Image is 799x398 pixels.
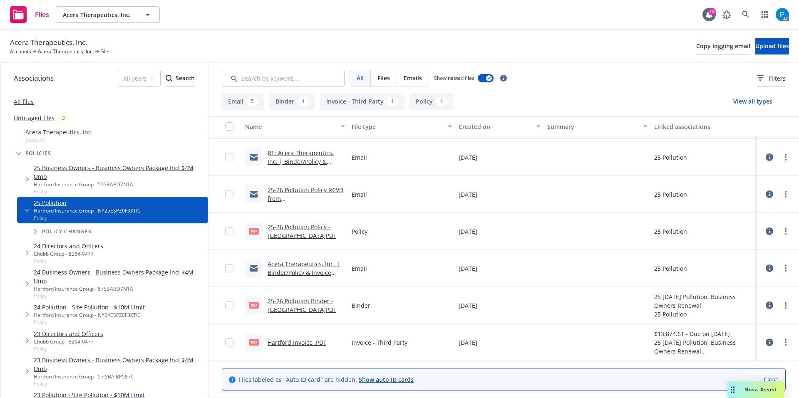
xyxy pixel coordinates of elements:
[348,116,455,136] button: File type
[654,292,754,310] div: 25 [DATE] Pollution, Business Owners Renewal
[100,48,111,55] span: Files
[436,97,447,106] div: 1
[268,339,326,346] a: Hartford Invoice .PDF
[225,227,233,235] input: Toggle Row Selected
[769,74,786,83] span: Filters
[455,116,544,136] button: Created on
[708,8,716,15] div: 13
[25,136,93,143] span: Account
[654,122,754,131] div: Linked associations
[34,285,205,292] div: Hartford Insurance Group - 57SBABD7N1A
[764,375,779,384] a: Close
[58,113,69,123] div: 3
[225,338,233,346] input: Toggle Row Selected
[268,223,336,240] a: 25-26 Pollution Policy - [GEOGRAPHIC_DATA]PDF
[654,310,754,319] div: 25 Pollution
[352,264,367,273] span: Email
[696,42,750,50] span: Copy logging email
[654,190,687,199] div: 25 Pollution
[352,122,442,131] div: File type
[377,74,390,82] span: Files
[63,10,135,19] span: Acera Therapeutics, Inc.
[34,338,103,345] div: Chubb Group - 8264-0477
[459,301,477,310] span: [DATE]
[166,75,172,82] svg: Search
[34,181,205,188] div: Hartford Insurance Group - 57SBABD7N1A
[352,301,370,310] span: Binder
[166,70,195,86] div: Search
[459,264,477,273] span: [DATE]
[409,93,454,110] button: Policy
[352,153,367,162] span: Email
[387,97,398,106] div: 1
[14,73,54,84] span: Associations
[755,38,789,54] button: Upload files
[34,319,145,326] span: Policy
[357,74,364,82] span: All
[222,70,345,87] input: Search by keyword...
[35,11,49,18] span: Files
[249,302,259,308] span: PDF
[268,186,343,211] a: 25-26 Pollution Policy RCVD from [GEOGRAPHIC_DATA]msg
[781,337,791,347] a: more
[34,250,103,257] div: Chubb Group - 8264-0477
[654,264,687,273] div: 25 Pollution
[225,122,233,131] input: Select all
[547,122,638,131] div: Summary
[268,260,340,285] a: Acera Therapeutics, Inc. | Binder/Policy & Invoice Delivery
[34,188,205,195] span: Policy
[38,48,94,55] a: Acera Therapeutics, Inc.
[268,297,336,314] a: 25-26 Pollution Binder - [GEOGRAPHIC_DATA]PDF
[7,3,52,26] a: Files
[459,190,477,199] span: [DATE]
[654,338,754,356] div: 25 [DATE] Pollution, Business Owners Renewal
[781,152,791,162] a: more
[34,329,103,338] a: 23 Directors and Officers
[242,116,348,136] button: Name
[34,380,205,387] span: Policy
[352,338,407,347] span: Invoice - Third Party
[781,300,791,310] a: more
[239,375,414,384] span: Files labeled as "Auto ID card" are hidden.
[34,303,145,311] a: 24 Pollution - Site Pollution - $10M Limit
[757,70,786,87] button: Filters
[10,37,87,48] span: Acera Therapeutics, Inc.
[34,311,145,319] div: Hartford Insurance Group - NY24ESPZ0F3XTIC
[34,215,141,222] span: Policy
[25,128,93,136] span: Acera Therapeutics, Inc.
[459,153,477,162] span: [DATE]
[245,122,336,131] div: Name
[654,153,687,162] div: 25 Pollution
[249,339,259,345] span: PDF
[225,153,233,161] input: Toggle Row Selected
[247,97,258,106] div: 5
[166,70,195,87] button: SearchSearch
[757,74,786,83] span: Filters
[352,190,367,199] span: Email
[654,329,754,338] div: $13,874.61 - Due on [DATE]
[434,74,474,82] span: Show nested files
[298,97,309,106] div: 1
[781,189,791,199] a: more
[268,149,334,174] a: RE: Acera Therapeutics, Inc. | Binder/Policy & Invoice Delivery
[720,93,786,110] button: View all types
[320,93,404,110] button: Invoice - Third Party
[34,163,205,181] a: 25 Business Owners - Business Owners Package Incl $4M Umb
[249,228,259,234] span: PDF
[25,151,52,156] span: Policies
[696,38,750,54] button: Copy logging email
[34,207,141,214] div: Hartford Insurance Group - NY25ESPZ0F3XTIC
[757,6,773,23] a: Switch app
[544,116,650,136] button: Summary
[781,263,791,273] a: more
[359,376,414,383] a: Show auto ID cards
[269,93,315,110] button: Binder
[34,345,103,352] span: Policy
[10,48,31,55] a: Accounts
[404,74,422,82] span: Emails
[42,229,92,234] span: Policy changes
[744,386,777,393] span: Nova Assist
[34,292,205,299] span: Policy
[14,114,55,122] a: Untriaged files
[651,116,757,136] button: Linked associations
